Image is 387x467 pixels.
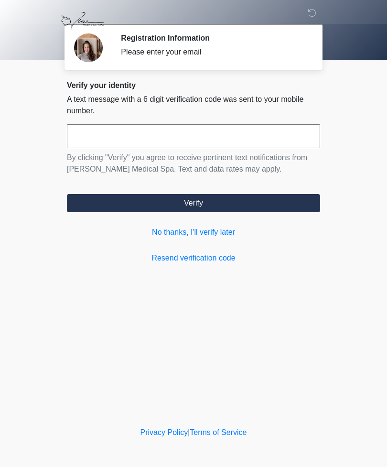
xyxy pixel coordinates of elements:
a: Resend verification code [67,252,320,264]
h2: Verify your identity [67,81,320,90]
div: Please enter your email [121,46,306,58]
p: By clicking "Verify" you agree to receive pertinent text notifications from [PERSON_NAME] Medical... [67,152,320,175]
a: Terms of Service [190,428,247,436]
a: Privacy Policy [140,428,188,436]
p: A text message with a 6 digit verification code was sent to your mobile number. [67,94,320,117]
a: No thanks, I'll verify later [67,227,320,238]
img: Agent Avatar [74,33,103,62]
a: | [188,428,190,436]
img: Viona Medical Spa Logo [57,7,107,35]
button: Verify [67,194,320,212]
